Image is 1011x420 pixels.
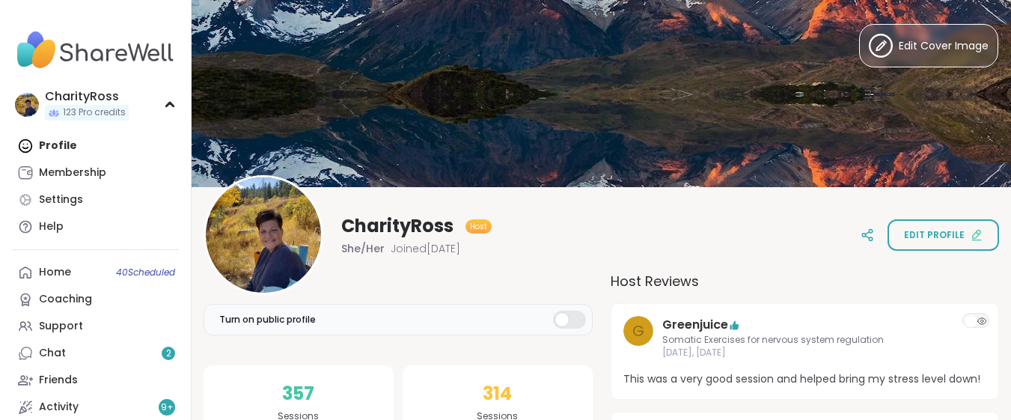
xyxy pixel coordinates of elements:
div: Support [39,319,83,334]
span: [DATE], [DATE] [662,347,948,359]
span: Joined [DATE] [391,241,460,256]
div: Home [39,265,71,280]
div: Help [39,219,64,234]
span: 123 Pro credits [63,106,126,119]
span: G [632,320,644,342]
a: Home40Scheduled [12,259,179,286]
div: Membership [39,165,106,180]
span: Edit Cover Image [899,38,989,54]
a: Support [12,313,179,340]
a: Help [12,213,179,240]
a: Coaching [12,286,179,313]
img: CharityRoss [15,93,39,117]
a: Friends [12,367,179,394]
span: CharityRoss [341,214,453,238]
div: Coaching [39,292,92,307]
a: Membership [12,159,179,186]
div: Friends [39,373,78,388]
span: Turn on public profile [219,313,316,326]
a: Greenjuice [662,316,728,334]
span: 2 [166,347,171,360]
span: 314 [483,380,512,407]
div: CharityRoss [45,88,129,105]
img: CharityRoss [206,177,321,293]
span: Somatic Exercises for nervous system regulation [662,334,948,347]
span: 40 Scheduled [116,267,175,279]
span: 9 + [161,401,174,414]
div: Chat [39,346,66,361]
a: Settings [12,186,179,213]
span: Host [470,221,487,232]
div: Activity [39,400,79,415]
a: Chat2 [12,340,179,367]
div: Settings [39,192,83,207]
a: G [623,316,653,359]
span: She/Her [341,241,385,256]
span: Edit profile [904,228,965,242]
button: Edit Cover Image [859,24,998,67]
img: ShareWell Nav Logo [12,24,179,76]
span: 357 [282,380,314,407]
button: Edit profile [888,219,999,251]
span: This was a very good session and helped bring my stress level down! [623,371,987,387]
